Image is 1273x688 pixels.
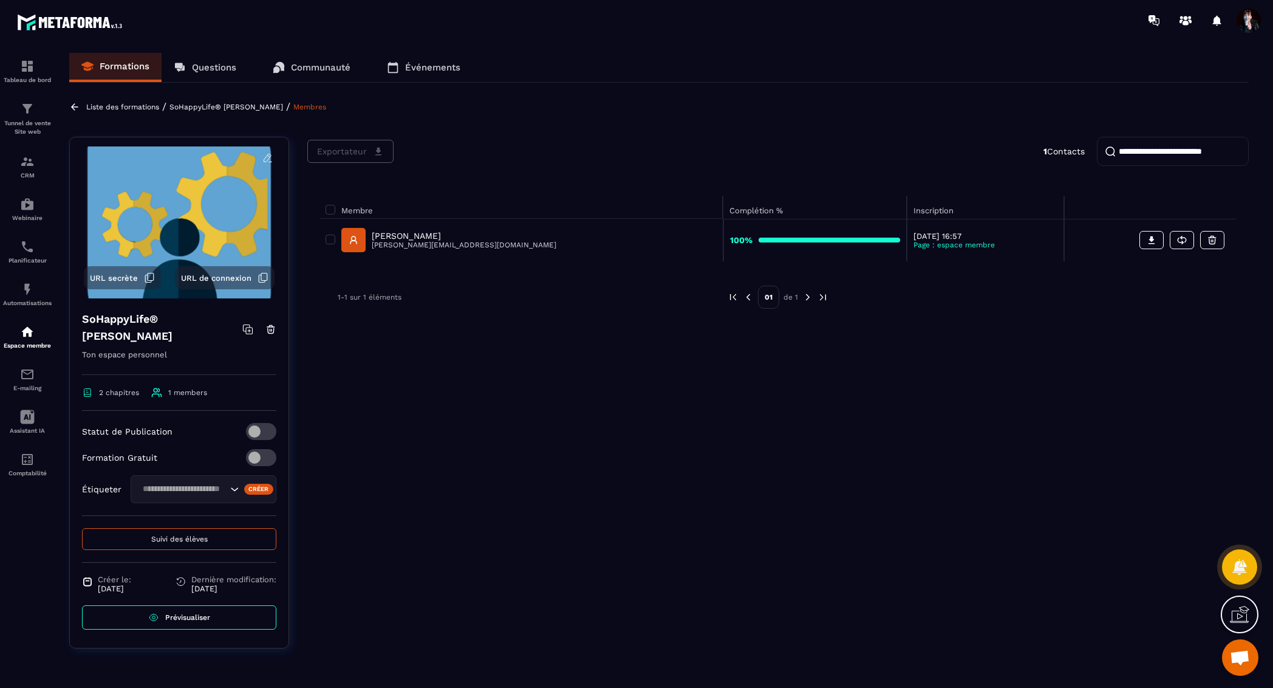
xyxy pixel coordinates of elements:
img: prev [728,292,739,303]
img: email [20,367,35,382]
a: Questions [162,53,248,82]
a: automationsautomationsAutomatisations [3,273,52,315]
p: Étiqueter [82,484,121,494]
p: CRM [3,172,52,179]
a: automationsautomationsWebinaire [3,188,52,230]
img: automations [20,282,35,297]
p: [DATE] [191,584,276,593]
p: Événements [405,62,460,73]
a: formationformationTableau de bord [3,50,52,92]
img: automations [20,325,35,339]
p: Formations [100,61,149,72]
p: [DATE] [98,584,131,593]
img: next [802,292,813,303]
span: Suivi des élèves [151,535,208,543]
span: URL de connexion [181,273,251,283]
span: 1 members [168,388,207,397]
p: Tunnel de vente Site web [3,119,52,136]
p: Page : espace membre [913,241,1057,249]
span: / [286,101,290,112]
p: Espace membre [3,342,52,349]
img: formation [20,101,35,116]
span: Dernière modification: [191,575,276,584]
strong: 100% [730,235,753,245]
div: Créer [244,484,274,495]
p: Contacts [1043,146,1085,156]
div: Ouvrir le chat [1222,639,1258,676]
p: Comptabilité [3,470,52,476]
p: Communauté [291,62,350,73]
a: Formations [69,53,162,82]
p: 01 [758,286,779,309]
p: de 1 [783,292,798,302]
span: URL secrète [90,273,138,283]
span: 2 chapitres [99,388,139,397]
img: scheduler [20,239,35,254]
input: Search for option [138,483,227,496]
button: Suivi des élèves [82,528,276,550]
a: [PERSON_NAME][PERSON_NAME][EMAIL_ADDRESS][DOMAIN_NAME] [341,228,556,252]
a: accountantaccountantComptabilité [3,443,52,486]
a: SoHappyLife® [PERSON_NAME] [169,103,283,111]
div: Search for option [131,475,276,503]
a: formationformationCRM [3,145,52,188]
span: / [162,101,166,112]
a: schedulerschedulerPlanificateur [3,230,52,273]
p: [PERSON_NAME][EMAIL_ADDRESS][DOMAIN_NAME] [372,241,556,249]
p: E-mailing [3,385,52,391]
a: Liste des formations [86,103,159,111]
th: Complétion % [723,196,907,219]
p: 1-1 sur 1 éléments [338,293,401,301]
strong: 1 [1043,146,1047,156]
span: Créer le: [98,575,131,584]
img: automations [20,197,35,212]
p: Planificateur [3,257,52,264]
p: Formation Gratuit [82,453,157,463]
a: Prévisualiser [82,605,276,630]
p: Tableau de bord [3,77,52,83]
th: Inscription [907,196,1064,219]
p: Ton espace personnel [82,348,276,375]
a: formationformationTunnel de vente Site web [3,92,52,145]
p: [PERSON_NAME] [372,231,556,241]
a: emailemailE-mailing [3,358,52,401]
a: Membres [293,103,326,111]
p: [DATE] 16:57 [913,232,1057,241]
img: next [817,292,828,303]
a: Assistant IA [3,401,52,443]
a: Événements [375,53,473,82]
a: automationsautomationsEspace membre [3,315,52,358]
p: Webinaire [3,215,52,221]
img: formation [20,59,35,74]
a: Communauté [261,53,363,82]
span: Prévisualiser [165,613,210,622]
img: logo [17,11,126,33]
p: Automatisations [3,300,52,306]
img: accountant [20,452,35,467]
p: Questions [192,62,236,73]
button: URL de connexion [175,266,275,289]
img: background [79,146,279,298]
button: URL secrète [84,266,161,289]
th: Membre [319,196,723,219]
img: prev [743,292,754,303]
p: Statut de Publication [82,427,172,436]
h4: SoHappyLife® [PERSON_NAME] [82,311,242,345]
p: Assistant IA [3,427,52,434]
img: formation [20,154,35,169]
